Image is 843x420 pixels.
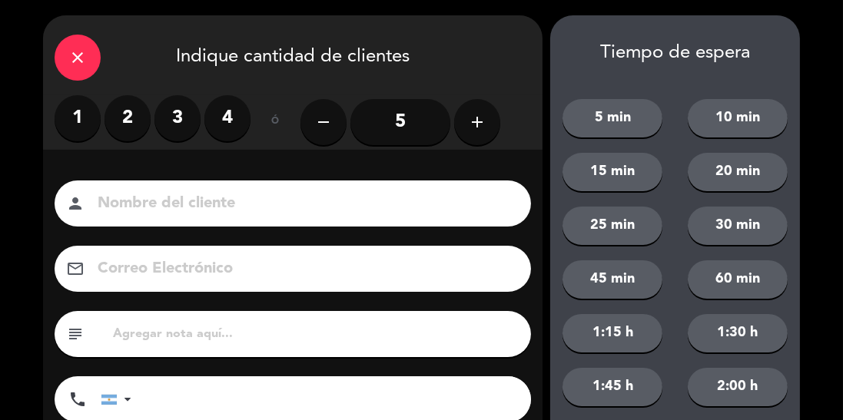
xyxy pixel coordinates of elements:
input: Nombre del cliente [96,190,511,217]
label: 1 [55,95,101,141]
i: subject [66,325,85,343]
label: 2 [105,95,151,141]
button: remove [300,99,347,145]
button: add [454,99,500,145]
i: remove [314,113,333,131]
div: Indique cantidad de clientes [43,15,543,95]
button: 25 min [563,207,662,245]
button: 60 min [688,260,788,299]
button: 10 min [688,99,788,137]
i: close [68,48,87,67]
button: 15 min [563,153,662,191]
button: 5 min [563,99,662,137]
button: 1:15 h [563,314,662,352]
button: 30 min [688,207,788,245]
div: Tiempo de espera [550,42,800,64]
input: Correo Electrónico [96,256,511,283]
input: Agregar nota aquí... [111,323,519,345]
label: 4 [204,95,251,141]
i: email [66,260,85,278]
button: 1:30 h [688,314,788,352]
button: 2:00 h [688,368,788,406]
i: add [468,113,486,131]
button: 45 min [563,260,662,299]
div: ó [251,95,300,149]
i: person [66,194,85,213]
button: 1:45 h [563,368,662,406]
button: 20 min [688,153,788,191]
label: 3 [154,95,201,141]
i: phone [68,390,87,408]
